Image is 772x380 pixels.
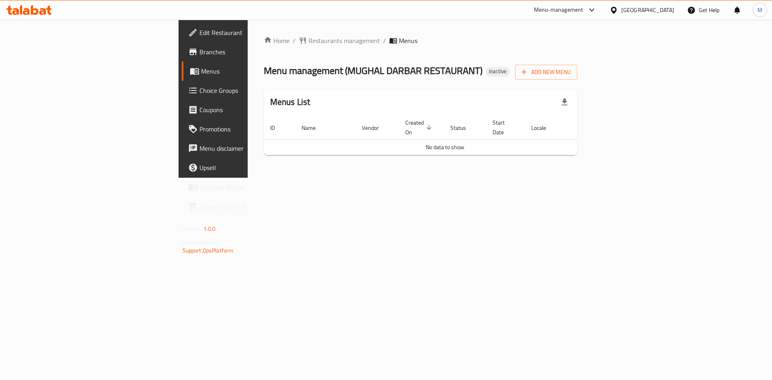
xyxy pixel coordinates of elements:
[182,139,308,158] a: Menu disclaimer
[199,182,301,192] span: Coverage Report
[399,36,417,45] span: Menus
[182,177,308,197] a: Coverage Report
[515,65,577,80] button: Add New Menu
[182,158,308,177] a: Upsell
[199,201,301,211] span: Grocery Checklist
[362,123,389,133] span: Vendor
[270,96,310,108] h2: Menus List
[486,67,510,76] div: Inactive
[199,144,301,153] span: Menu disclaimer
[182,42,308,62] a: Branches
[522,67,571,77] span: Add New Menu
[264,115,626,155] table: enhanced table
[308,36,380,45] span: Restaurants management
[299,36,380,45] a: Restaurants management
[486,68,510,75] span: Inactive
[183,224,202,234] span: Version:
[531,123,556,133] span: Locale
[534,5,583,15] div: Menu-management
[621,6,674,14] div: [GEOGRAPHIC_DATA]
[383,36,386,45] li: /
[302,123,326,133] span: Name
[183,237,220,248] span: Get support on:
[450,123,476,133] span: Status
[182,100,308,119] a: Coupons
[264,36,578,45] nav: breadcrumb
[199,28,301,37] span: Edit Restaurant
[426,142,464,152] span: No data to show
[203,224,216,234] span: 1.0.0
[566,115,626,140] th: Actions
[182,197,308,216] a: Grocery Checklist
[182,62,308,81] a: Menus
[405,118,434,137] span: Created On
[199,124,301,134] span: Promotions
[555,92,574,112] div: Export file
[199,47,301,57] span: Branches
[182,119,308,139] a: Promotions
[183,245,234,256] a: Support.OpsPlatform
[758,6,762,14] span: M
[182,81,308,100] a: Choice Groups
[201,66,301,76] span: Menus
[199,105,301,115] span: Coupons
[199,163,301,173] span: Upsell
[493,118,515,137] span: Start Date
[199,86,301,95] span: Choice Groups
[182,23,308,42] a: Edit Restaurant
[270,123,285,133] span: ID
[264,62,482,80] span: Menu management ( MUGHAL DARBAR RESTAURANT )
